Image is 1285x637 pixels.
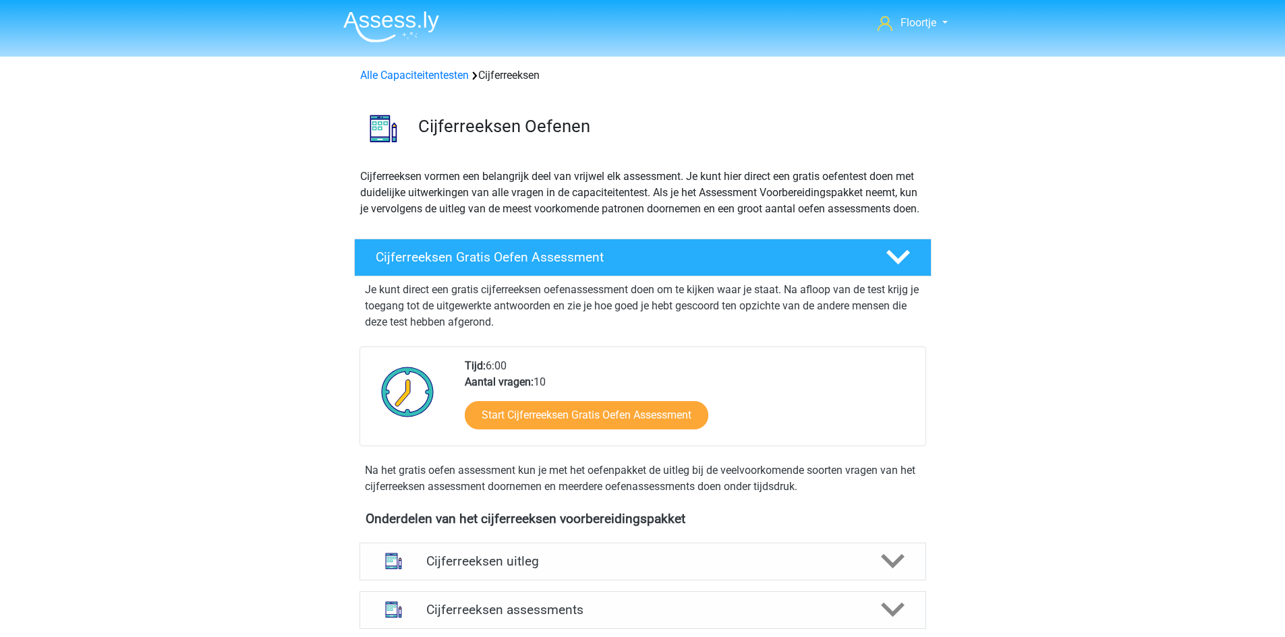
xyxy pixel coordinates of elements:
[426,602,859,617] h4: Cijferreeksen assessments
[360,69,469,82] a: Alle Capaciteitentesten
[901,16,936,29] span: Floortje
[426,553,859,569] h4: Cijferreeksen uitleg
[376,544,411,578] img: cijferreeksen uitleg
[376,593,411,627] img: cijferreeksen assessments
[465,359,486,372] b: Tijd:
[360,462,926,495] div: Na het gratis oefen assessment kun je met het oefenpakket de uitleg bij de veelvoorkomende soorte...
[355,100,412,157] img: cijferreeksen
[366,511,920,526] h4: Onderdelen van het cijferreeksen voorbereidingspakket
[360,169,925,217] p: Cijferreeksen vormen een belangrijk deel van vrijwel elk assessment. Je kunt hier direct een grat...
[376,249,864,265] h4: Cijferreeksen Gratis Oefen Assessment
[354,543,932,580] a: uitleg Cijferreeksen uitleg
[365,282,921,330] p: Je kunt direct een gratis cijferreeksen oefenassessment doen om te kijken waar je staat. Na afloo...
[349,239,937,276] a: Cijferreeksen Gratis Oefen Assessment
[343,11,439,42] img: Assessly
[418,116,921,137] h3: Cijferreeksen Oefenen
[465,375,534,388] b: Aantal vragen:
[465,401,708,429] a: Start Cijferreeksen Gratis Oefen Assessment
[374,358,442,425] img: Klok
[455,358,925,446] div: 6:00 10
[872,15,952,31] a: Floortje
[355,67,931,84] div: Cijferreeksen
[354,591,932,629] a: assessments Cijferreeksen assessments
